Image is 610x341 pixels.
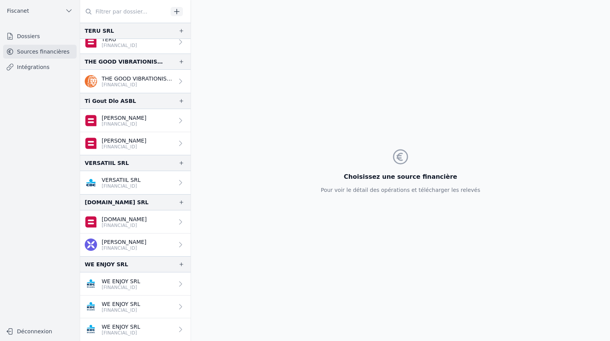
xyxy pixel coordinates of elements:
a: WE ENJOY SRL [FINANCIAL_ID] [80,272,191,296]
a: THE GOOD VIBRATIONIST SRL [FINANCIAL_ID] [80,70,191,93]
a: Sources financières [3,45,77,59]
p: [PERSON_NAME] [102,114,146,122]
img: KBC_BRUSSELS_KREDBEBB.png [85,323,97,336]
a: [PERSON_NAME] [FINANCIAL_ID] [80,132,191,155]
p: [FINANCIAL_ID] [102,245,146,251]
a: WE ENJOY SRL [FINANCIAL_ID] [80,318,191,341]
p: THE GOOD VIBRATIONIST SRL [102,75,174,82]
p: [FINANCIAL_ID] [102,222,147,228]
a: [DOMAIN_NAME] [FINANCIAL_ID] [80,210,191,233]
p: [DOMAIN_NAME] [102,215,147,223]
a: VERSATIIL SRL [FINANCIAL_ID] [80,171,191,194]
img: KBC_BRUSSELS_KREDBEBB.png [85,278,97,290]
div: Ti Gout Dlo ASBL [85,96,136,106]
input: Filtrer par dossier... [80,5,168,18]
div: [DOMAIN_NAME] SRL [85,198,149,207]
p: [FINANCIAL_ID] [102,121,146,127]
div: TERU SRL [85,26,114,35]
img: ing.png [85,75,97,87]
a: [PERSON_NAME] [FINANCIAL_ID] [80,233,191,256]
img: qonto.png [85,239,97,251]
p: [FINANCIAL_ID] [102,330,140,336]
a: TERU [FINANCIAL_ID] [80,30,191,54]
p: VERSATIIL SRL [102,176,141,184]
img: belfius-1.png [85,114,97,127]
span: Fiscanet [7,7,29,15]
p: Pour voir le détail des opérations et télécharger les relevés [321,186,480,194]
p: [FINANCIAL_ID] [102,307,140,313]
button: Déconnexion [3,325,77,338]
div: VERSATIIL SRL [85,158,129,168]
p: [PERSON_NAME] [102,238,146,246]
img: belfius.png [85,216,97,228]
h3: Choisissez une source financière [321,172,480,181]
p: [FINANCIAL_ID] [102,183,141,189]
p: WE ENJOY SRL [102,300,140,308]
img: KBC_BRUSSELS_KREDBEBB.png [85,301,97,313]
img: belfius-1.png [85,137,97,150]
a: Intégrations [3,60,77,74]
a: [PERSON_NAME] [FINANCIAL_ID] [80,109,191,132]
p: [FINANCIAL_ID] [102,144,146,150]
p: [PERSON_NAME] [102,137,146,144]
img: CBC_CREGBEBB.png [85,176,97,189]
a: WE ENJOY SRL [FINANCIAL_ID] [80,296,191,318]
p: [FINANCIAL_ID] [102,42,137,49]
p: WE ENJOY SRL [102,277,140,285]
button: Fiscanet [3,5,77,17]
p: [FINANCIAL_ID] [102,284,140,291]
a: Dossiers [3,29,77,43]
div: WE ENJOY SRL [85,260,128,269]
p: TERU [102,35,137,43]
p: [FINANCIAL_ID] [102,82,174,88]
p: WE ENJOY SRL [102,323,140,331]
div: THE GOOD VIBRATIONIST SRL [85,57,166,66]
img: belfius.png [85,36,97,48]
